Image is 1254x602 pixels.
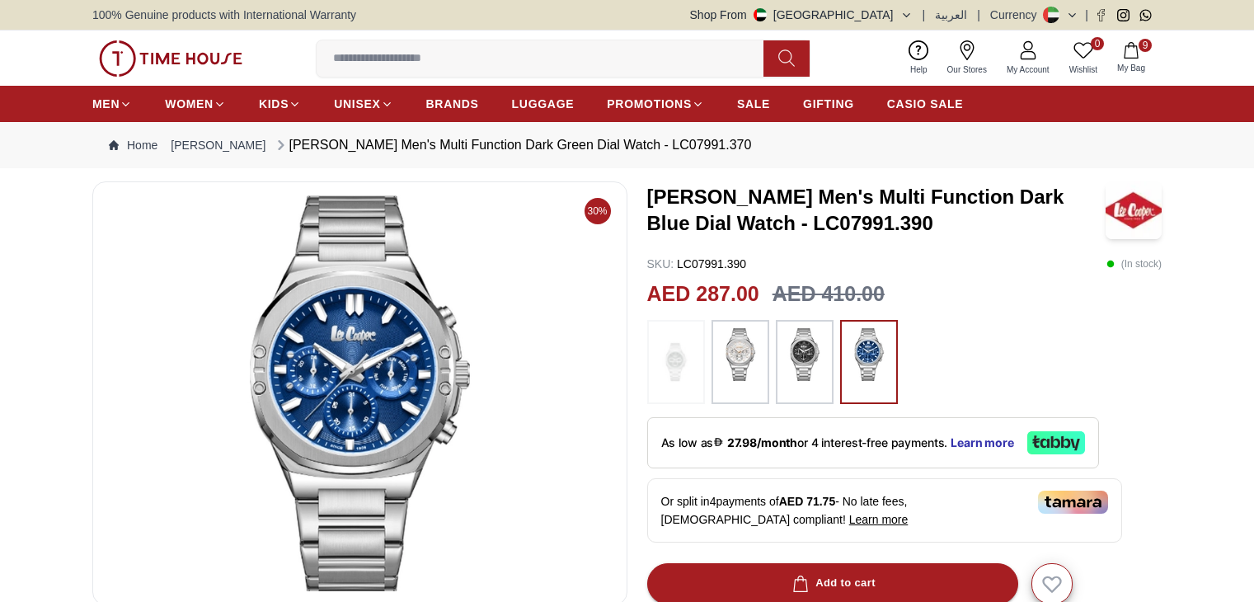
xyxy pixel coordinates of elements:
[1000,63,1056,76] span: My Account
[426,89,479,119] a: BRANDS
[935,7,967,23] button: العربية
[737,96,770,112] span: SALE
[512,96,575,112] span: LUGGAGE
[1059,37,1107,79] a: 0Wishlist
[106,195,613,591] img: LEE COOPER Men's Multi Function Dark Green Dial Watch - LC07991.370
[937,37,997,79] a: Our Stores
[779,495,835,508] span: AED 71.75
[887,89,964,119] a: CASIO SALE
[1085,7,1088,23] span: |
[647,256,747,272] p: LC07991.390
[655,328,697,396] img: ...
[690,7,913,23] button: Shop From[GEOGRAPHIC_DATA]
[109,137,157,153] a: Home
[92,7,356,23] span: 100% Genuine products with International Warranty
[1106,181,1162,239] img: LEE COOPER Men's Multi Function Dark Blue Dial Watch - LC07991.390
[607,89,704,119] a: PROMOTIONS
[977,7,980,23] span: |
[647,279,759,310] h2: AED 287.00
[923,7,926,23] span: |
[754,8,767,21] img: United Arab Emirates
[92,122,1162,168] nav: Breadcrumb
[789,574,876,593] div: Add to cart
[92,89,132,119] a: MEN
[607,96,692,112] span: PROMOTIONS
[647,184,1106,237] h3: [PERSON_NAME] Men's Multi Function Dark Blue Dial Watch - LC07991.390
[1111,62,1152,74] span: My Bag
[165,89,226,119] a: WOMEN
[647,478,1122,543] div: Or split in 4 payments of - No late fees, [DEMOGRAPHIC_DATA] compliant!
[273,135,752,155] div: [PERSON_NAME] Men's Multi Function Dark Green Dial Watch - LC07991.370
[99,40,242,77] img: ...
[784,328,825,381] img: ...
[1117,9,1130,21] a: Instagram
[737,89,770,119] a: SALE
[904,63,934,76] span: Help
[1106,256,1162,272] p: ( In stock )
[259,89,301,119] a: KIDS
[773,279,885,310] h3: AED 410.00
[900,37,937,79] a: Help
[803,96,854,112] span: GIFTING
[171,137,265,153] a: [PERSON_NAME]
[1038,491,1108,514] img: Tamara
[1091,37,1104,50] span: 0
[849,513,909,526] span: Learn more
[426,96,479,112] span: BRANDS
[259,96,289,112] span: KIDS
[92,96,120,112] span: MEN
[887,96,964,112] span: CASIO SALE
[165,96,214,112] span: WOMEN
[647,257,674,270] span: SKU :
[585,198,611,224] span: 30%
[848,328,890,381] img: ...
[720,328,761,381] img: ...
[1063,63,1104,76] span: Wishlist
[803,89,854,119] a: GIFTING
[334,96,380,112] span: UNISEX
[941,63,993,76] span: Our Stores
[990,7,1044,23] div: Currency
[334,89,392,119] a: UNISEX
[1107,39,1155,78] button: 9My Bag
[1095,9,1107,21] a: Facebook
[1139,9,1152,21] a: Whatsapp
[1139,39,1152,52] span: 9
[512,89,575,119] a: LUGGAGE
